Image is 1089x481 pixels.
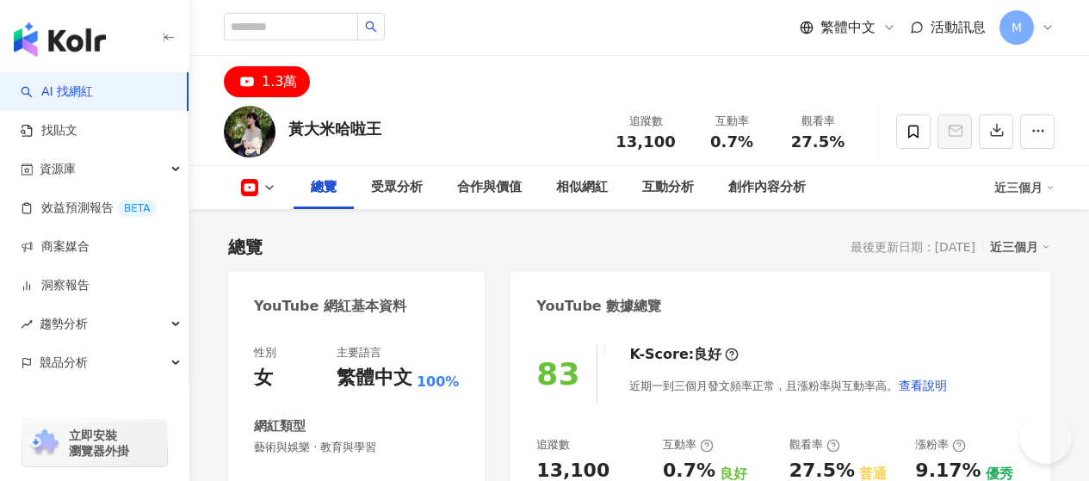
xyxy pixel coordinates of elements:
[228,235,263,259] div: 總覽
[536,437,570,453] div: 追蹤數
[254,345,276,361] div: 性別
[224,106,275,157] img: KOL Avatar
[613,113,678,130] div: 追蹤數
[40,150,76,188] span: 資源庫
[371,177,423,198] div: 受眾分析
[457,177,522,198] div: 合作與價值
[851,240,975,254] div: 最後更新日期：[DATE]
[785,113,851,130] div: 觀看率
[21,200,157,217] a: 效益預測報告BETA
[40,343,88,382] span: 競品分析
[1020,412,1072,464] iframe: Help Scout Beacon - Open
[789,437,840,453] div: 觀看率
[536,297,661,316] div: YouTube 數據總覽
[642,177,694,198] div: 互動分析
[536,356,579,392] div: 83
[365,21,377,33] span: search
[311,177,337,198] div: 總覽
[898,368,948,403] button: 查看說明
[14,22,106,57] img: logo
[417,373,459,392] span: 100%
[990,236,1050,258] div: 近三個月
[616,133,675,151] span: 13,100
[21,238,90,256] a: 商案媒合
[21,318,33,330] span: rise
[699,113,764,130] div: 互動率
[820,18,876,37] span: 繁體中文
[254,440,459,455] span: 藝術與娛樂 · 教育與學習
[40,305,88,343] span: 趨勢分析
[791,133,845,151] span: 27.5%
[337,345,381,361] div: 主要語言
[21,83,93,101] a: searchAI 找網紅
[21,277,90,294] a: 洞察報告
[254,297,406,316] div: YouTube 網紅基本資料
[69,428,129,459] span: 立即安裝 瀏覽器外掛
[629,368,948,403] div: 近期一到三個月發文頻率正常，且漲粉率與互動率高。
[21,122,77,139] a: 找貼文
[728,177,806,198] div: 創作內容分析
[710,133,753,151] span: 0.7%
[1012,18,1022,37] span: M
[262,70,297,94] div: 1.3萬
[288,118,381,139] div: 黃大米哈啦王
[915,437,966,453] div: 漲粉率
[556,177,608,198] div: 相似網紅
[694,345,721,364] div: 良好
[629,345,739,364] div: K-Score :
[931,19,986,35] span: 活動訊息
[663,437,714,453] div: 互動率
[899,379,947,392] span: 查看說明
[224,66,310,97] button: 1.3萬
[994,174,1055,201] div: 近三個月
[22,420,167,466] a: chrome extension立即安裝 瀏覽器外掛
[337,365,412,392] div: 繁體中文
[254,365,273,392] div: 女
[254,417,306,435] div: 網紅類型
[28,429,61,457] img: chrome extension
